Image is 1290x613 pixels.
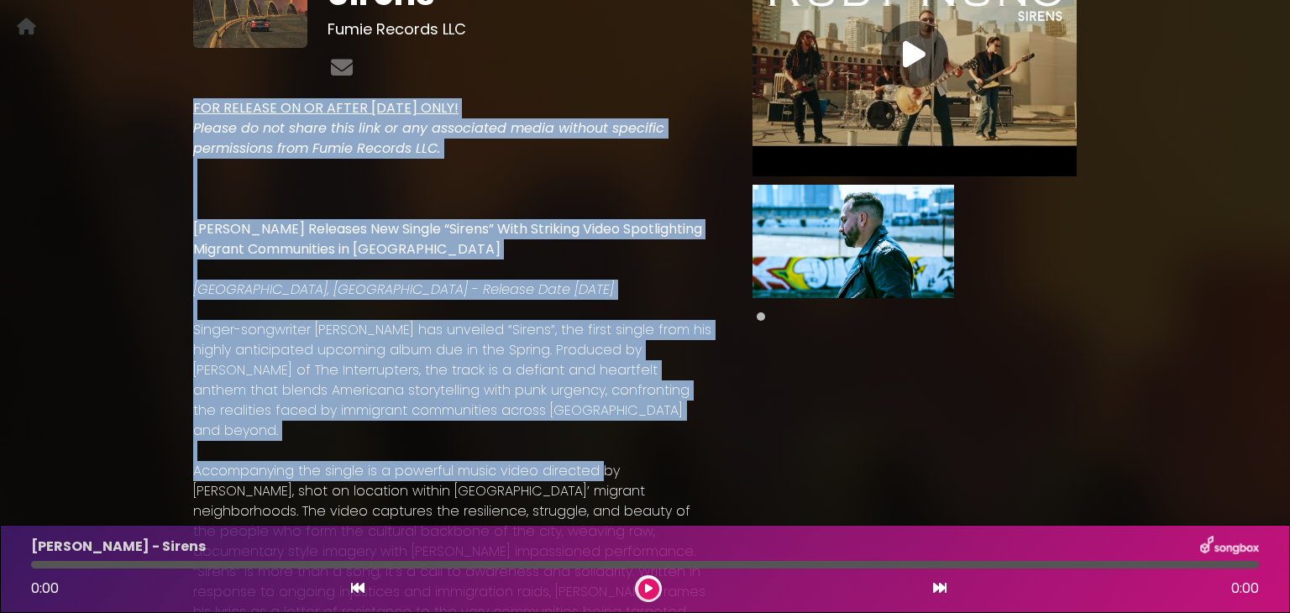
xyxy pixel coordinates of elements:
[193,320,712,441] p: Singer-songwriter [PERSON_NAME] has unveiled “Sirens”, the first single from his highly anticipat...
[1200,536,1259,558] img: songbox-logo-white.png
[31,537,206,557] p: [PERSON_NAME] - Sirens
[193,280,614,299] em: [GEOGRAPHIC_DATA], [GEOGRAPHIC_DATA] - Release Date [DATE]
[752,185,954,298] img: 0xiG6ZE5Q711pa4qa7W3
[328,20,711,39] h3: Fumie Records LLC
[193,118,664,158] em: Please do not share this link or any associated media without specific permissions from Fumie Rec...
[193,461,712,562] p: Accompanying the single is a powerful music video directed by [PERSON_NAME], shot on location wit...
[31,579,59,598] span: 0:00
[1231,579,1259,599] span: 0:00
[193,219,702,259] strong: [PERSON_NAME] Releases New Single “Sirens” With Striking Video Spotlighting Migrant Communities i...
[193,98,459,118] u: FOR RELEASE ON OR AFTER [DATE] ONLY!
